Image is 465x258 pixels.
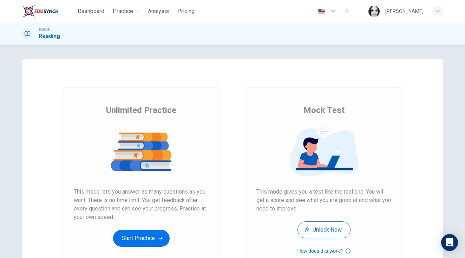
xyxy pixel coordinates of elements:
[113,230,170,247] button: Start Practice
[303,105,345,116] span: Mock Test
[106,105,176,116] span: Unlimited Practice
[317,9,326,14] img: en
[113,7,133,15] span: Practice
[148,7,169,15] span: Analysis
[145,5,172,18] button: Analysis
[177,7,195,15] span: Pricing
[22,4,59,18] img: EduSynch logo
[75,5,107,18] button: Dashboard
[368,6,380,17] img: Profile picture
[110,5,142,18] button: Practice
[78,7,104,15] span: Dashboard
[22,4,75,18] a: EduSynch logo
[256,188,391,213] span: This mode gives you a test like the real one. You will get a score and see what you are good at a...
[385,7,424,15] div: [PERSON_NAME]
[39,27,50,32] span: TOEFL®
[39,32,60,40] h1: Reading
[175,5,197,18] button: Pricing
[441,234,458,251] div: Open Intercom Messenger
[297,247,350,255] button: How does this work?
[297,221,351,238] button: Unlock Now
[74,188,209,221] span: This mode lets you answer as many questions as you want. There is no time limit. You get feedback...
